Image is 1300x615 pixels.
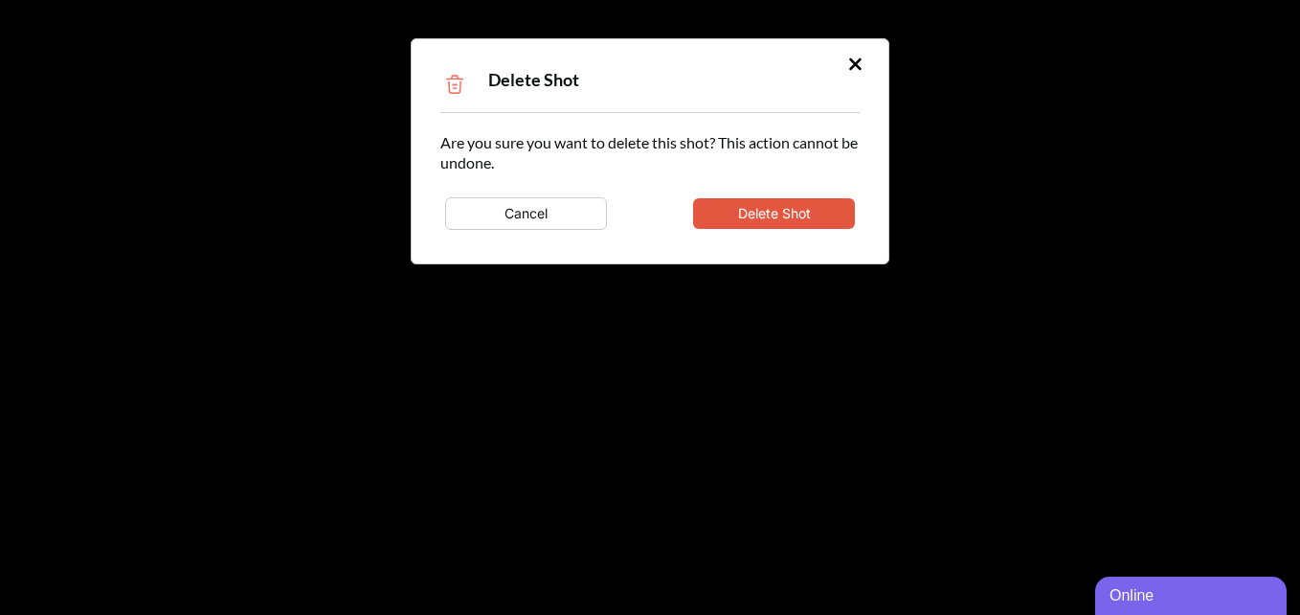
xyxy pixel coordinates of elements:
[440,70,469,99] img: Trash Icon
[440,132,860,235] div: Are you sure you want to delete this shot? This action cannot be undone.
[445,197,607,230] button: Cancel
[488,69,579,90] span: Delete Shot
[1095,573,1290,615] iframe: chat widget
[693,198,855,229] button: Delete Shot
